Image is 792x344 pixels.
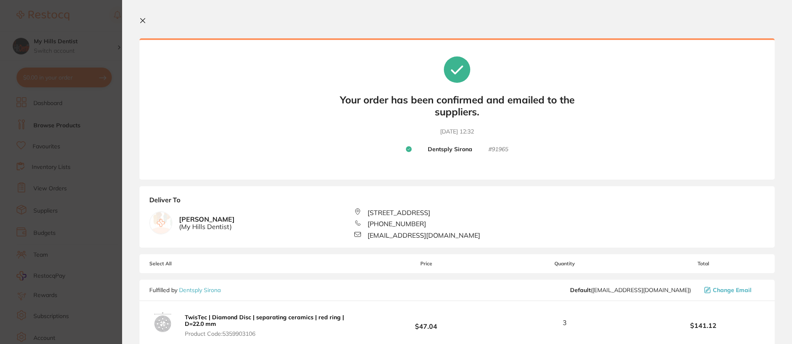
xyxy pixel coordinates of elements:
b: $141.12 [642,322,765,329]
p: Fulfilled by [149,287,221,293]
b: $47.04 [365,315,488,330]
span: Price [365,261,488,267]
span: 3 [563,319,567,326]
img: empty.jpg [150,212,172,234]
img: NW94Z2J5Yg [149,309,176,336]
span: [PHONE_NUMBER] [368,220,426,227]
span: Quantity [488,261,642,267]
span: Select All [149,261,232,267]
small: # 91965 [488,146,508,153]
span: ( My Hills Dentist ) [179,223,235,230]
b: [PERSON_NAME] [179,215,235,231]
span: Change Email [713,287,752,293]
b: Deliver To [149,196,765,208]
span: [EMAIL_ADDRESS][DOMAIN_NAME] [368,232,480,239]
a: Dentsply Sirona [179,286,221,294]
b: TwisTec | Diamond Disc | separating ceramics | red ring | D=22.0 mm [185,314,344,328]
button: TwisTec | Diamond Disc | separating ceramics | red ring | D=22.0 mm Product Code:5359903106 [182,314,365,337]
b: Default [570,286,591,294]
span: Product Code: 5359903106 [185,330,362,337]
span: [STREET_ADDRESS] [368,209,430,216]
span: Total [642,261,765,267]
span: clientservices@dentsplysirona.com [570,287,691,293]
b: Dentsply Sirona [428,146,472,153]
button: Change Email [702,286,765,294]
b: Your order has been confirmed and emailed to the suppliers. [333,94,581,118]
